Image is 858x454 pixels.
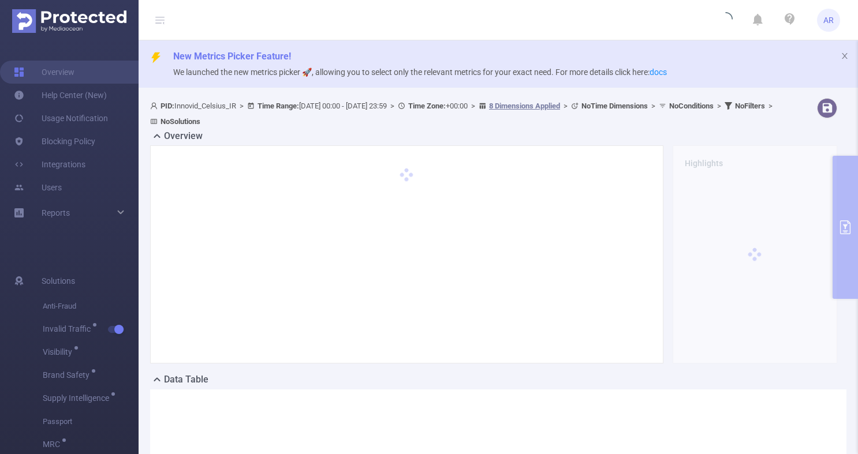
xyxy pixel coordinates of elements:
[42,201,70,224] a: Reports
[164,373,208,387] h2: Data Table
[581,102,648,110] b: No Time Dimensions
[650,67,667,77] a: docs
[43,325,95,333] span: Invalid Traffic
[841,50,849,62] button: icon: close
[164,129,203,143] h2: Overview
[648,102,659,110] span: >
[489,102,560,110] u: 8 Dimensions Applied
[150,102,161,110] i: icon: user
[14,61,74,84] a: Overview
[14,153,85,176] a: Integrations
[161,117,200,126] b: No Solutions
[161,102,174,110] b: PID:
[43,440,64,448] span: MRC
[408,102,446,110] b: Time Zone:
[735,102,765,110] b: No Filters
[841,52,849,60] i: icon: close
[669,102,714,110] b: No Conditions
[14,176,62,199] a: Users
[150,102,776,126] span: Innovid_Celsius_IR [DATE] 00:00 - [DATE] 23:59 +00:00
[258,102,299,110] b: Time Range:
[43,371,94,379] span: Brand Safety
[236,102,247,110] span: >
[43,348,76,356] span: Visibility
[12,9,126,33] img: Protected Media
[765,102,776,110] span: >
[150,52,162,63] i: icon: thunderbolt
[387,102,398,110] span: >
[42,208,70,217] span: Reports
[14,130,95,153] a: Blocking Policy
[14,84,107,107] a: Help Center (New)
[173,67,667,77] span: We launched the new metrics picker 🚀, allowing you to select only the relevant metrics for your e...
[43,394,113,402] span: Supply Intelligence
[43,410,139,433] span: Passport
[823,9,834,32] span: AR
[560,102,571,110] span: >
[719,12,733,28] i: icon: loading
[14,107,108,130] a: Usage Notification
[468,102,479,110] span: >
[173,51,291,62] span: New Metrics Picker Feature!
[714,102,725,110] span: >
[42,269,75,292] span: Solutions
[43,295,139,318] span: Anti-Fraud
